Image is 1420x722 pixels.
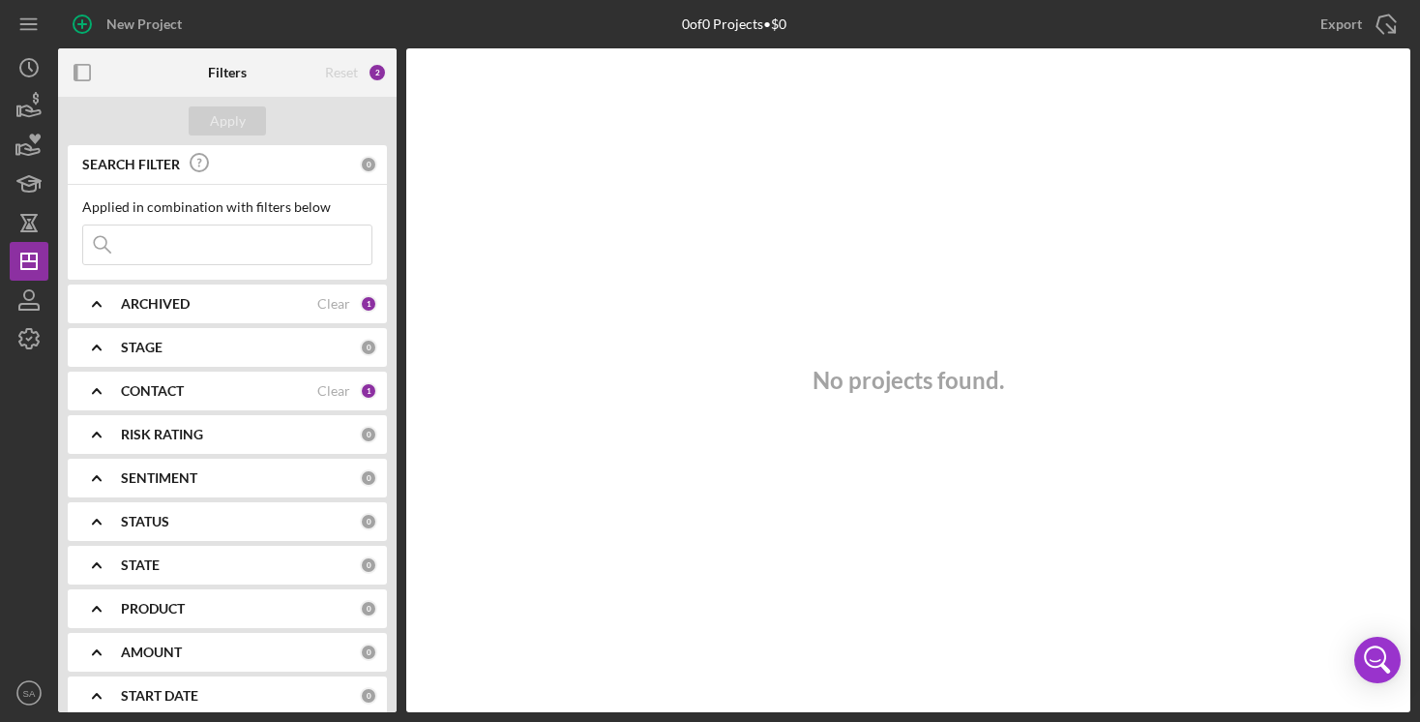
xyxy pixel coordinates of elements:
text: SA [23,688,36,699]
b: STATUS [121,514,169,529]
div: 0 [360,687,377,705]
b: SENTIMENT [121,470,197,486]
div: 0 [360,469,377,487]
button: SA [10,674,48,712]
div: 0 [360,156,377,173]
button: Export [1301,5,1410,44]
div: 0 [360,426,377,443]
b: STATE [121,557,160,573]
div: 1 [360,382,377,400]
b: ARCHIVED [121,296,190,312]
b: RISK RATING [121,427,203,442]
b: SEARCH FILTER [82,157,180,172]
div: 0 [360,600,377,617]
button: New Project [58,5,201,44]
div: Open Intercom Messenger [1354,637,1401,683]
div: Export [1320,5,1362,44]
div: New Project [106,5,182,44]
b: CONTACT [121,383,184,399]
b: PRODUCT [121,601,185,617]
b: STAGE [121,340,163,355]
button: Apply [189,106,266,135]
b: Filters [208,65,247,80]
div: 0 of 0 Projects • $0 [682,16,786,32]
div: 0 [360,513,377,530]
h3: No projects found. [813,367,1004,394]
div: Reset [325,65,358,80]
div: 2 [368,63,387,82]
div: Clear [317,383,350,399]
b: AMOUNT [121,645,182,660]
div: 0 [360,339,377,356]
div: 1 [360,295,377,313]
div: 0 [360,557,377,574]
b: START DATE [121,688,198,704]
div: 0 [360,644,377,661]
div: Applied in combination with filters below [82,199,372,215]
div: Clear [317,296,350,312]
div: Apply [210,106,246,135]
